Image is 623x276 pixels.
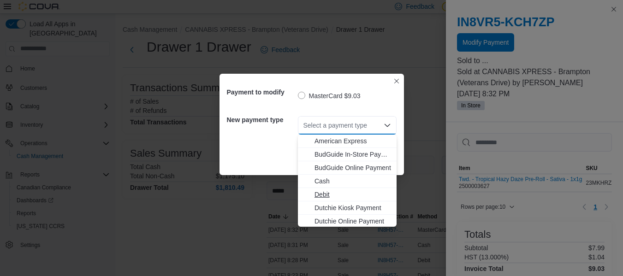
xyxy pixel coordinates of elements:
[298,90,361,101] label: MasterCard $9.03
[298,215,397,228] button: Dutchie Online Payment
[314,150,391,159] span: BudGuide In-Store Payment
[384,122,391,129] button: Close list of options
[298,161,397,175] button: BudGuide Online Payment
[391,76,402,87] button: Closes this modal window
[314,217,391,226] span: Dutchie Online Payment
[314,176,391,186] span: Cash
[314,190,391,199] span: Debit
[298,148,397,161] button: BudGuide In-Store Payment
[314,163,391,172] span: BudGuide Online Payment
[298,188,397,201] button: Debit
[298,201,397,215] button: Dutchie Kiosk Payment
[303,120,304,131] input: Accessible screen reader label
[298,135,397,148] button: American Express
[314,203,391,212] span: Dutchie Kiosk Payment
[227,111,296,129] h5: New payment type
[298,175,397,188] button: Cash
[227,83,296,101] h5: Payment to modify
[314,136,391,146] span: American Express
